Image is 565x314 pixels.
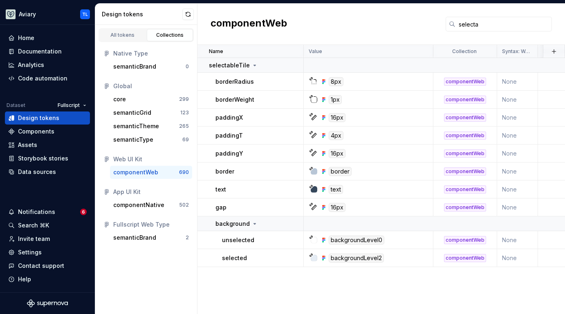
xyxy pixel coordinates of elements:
[444,96,486,104] div: componentWeb
[58,102,80,109] span: Fullscript
[179,123,189,129] div: 265
[5,165,90,178] a: Data sources
[215,149,243,158] p: paddingY
[497,91,538,109] td: None
[54,100,90,111] button: Fullscript
[215,220,250,228] p: background
[497,249,538,267] td: None
[5,45,90,58] a: Documentation
[329,77,343,86] div: 8px
[113,234,156,242] div: semanticBrand
[329,149,345,158] div: 16px
[329,254,384,263] div: backgroundLevel2
[179,169,189,176] div: 690
[110,133,192,146] a: semanticType69
[102,10,182,18] div: Design tokens
[19,10,36,18] div: Aviary
[18,47,62,56] div: Documentation
[497,231,538,249] td: None
[502,48,531,55] p: Syntax: Web
[444,149,486,158] div: componentWeb
[452,48,477,55] p: Collection
[18,141,37,149] div: Assets
[5,259,90,272] button: Contact support
[215,78,254,86] p: borderRadius
[209,48,223,55] p: Name
[329,95,342,104] div: 1px
[444,167,486,176] div: componentWeb
[113,122,159,130] div: semanticTheme
[179,96,189,102] div: 299
[5,219,90,232] button: Search ⌘K
[222,236,254,244] p: unselected
[444,236,486,244] div: componentWeb
[110,93,192,106] a: core299
[5,125,90,138] a: Components
[497,163,538,180] td: None
[309,48,322,55] p: Value
[110,106,192,119] button: semanticGrid123
[18,235,50,243] div: Invite team
[329,203,345,212] div: 16px
[329,236,384,245] div: backgroundLevel0
[329,185,343,194] div: text
[82,11,88,18] div: TL
[110,166,192,179] a: componentWeb690
[18,114,59,122] div: Design tokens
[113,136,153,144] div: semanticType
[444,114,486,122] div: componentWeb
[497,198,538,216] td: None
[5,273,90,286] button: Help
[113,220,189,229] div: Fullscript Web Type
[5,152,90,165] a: Storybook stories
[444,185,486,194] div: componentWeb
[27,299,68,307] svg: Supernova Logo
[150,32,191,38] div: Collections
[5,246,90,259] a: Settings
[215,203,226,212] p: gap
[113,155,189,163] div: Web UI Kit
[110,231,192,244] button: semanticBrand2
[18,168,56,176] div: Data sources
[5,58,90,71] a: Analytics
[329,113,345,122] div: 16px
[179,202,189,208] div: 502
[102,32,143,38] div: All tokens
[113,82,189,90] div: Global
[209,61,250,69] p: selectableTile
[18,275,31,283] div: Help
[5,232,90,245] a: Invite team
[5,72,90,85] a: Code automation
[215,167,234,176] p: border
[110,198,192,212] button: componentNative502
[180,109,189,116] div: 123
[113,201,164,209] div: componentNative
[444,131,486,140] div: componentWeb
[5,31,90,45] a: Home
[110,120,192,133] button: semanticTheme265
[215,96,254,104] p: borderWeight
[215,114,243,122] p: paddingX
[186,234,189,241] div: 2
[444,78,486,86] div: componentWeb
[497,109,538,127] td: None
[5,111,90,125] a: Design tokens
[113,95,126,103] div: core
[18,154,68,163] div: Storybook stories
[497,180,538,198] td: None
[113,168,158,176] div: componentWeb
[2,5,93,23] button: AviaryTL
[110,60,192,73] button: semanticBrand0
[444,203,486,212] div: componentWeb
[455,17,552,31] input: Search in tokens...
[113,188,189,196] div: App UI Kit
[113,109,151,117] div: semanticGrid
[18,74,67,82] div: Code automation
[18,262,64,270] div: Contact support
[186,63,189,70] div: 0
